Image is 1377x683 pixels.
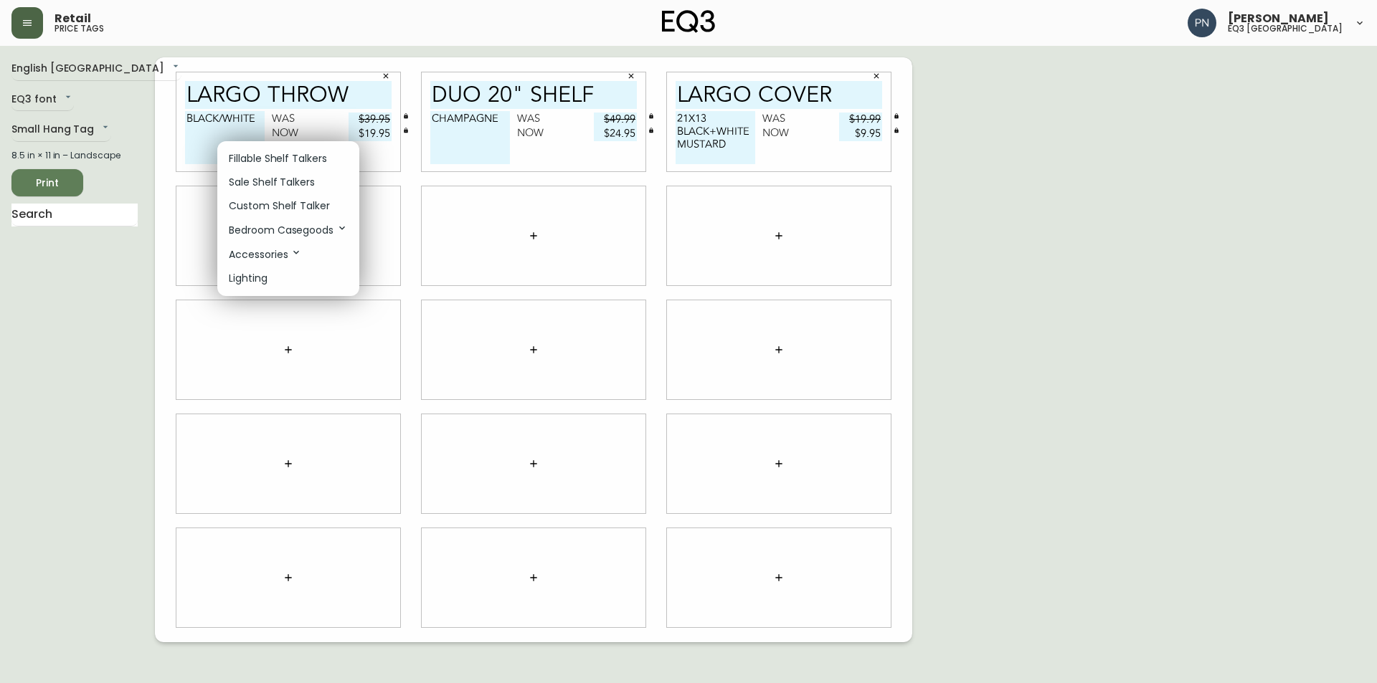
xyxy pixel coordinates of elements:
[229,175,315,190] p: Sale Shelf Talkers
[229,151,327,166] p: Fillable Shelf Talkers
[229,271,268,286] p: Lighting
[229,222,348,238] p: Bedroom Casegoods
[229,247,302,262] p: Accessories
[229,199,330,214] p: Custom Shelf Talker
